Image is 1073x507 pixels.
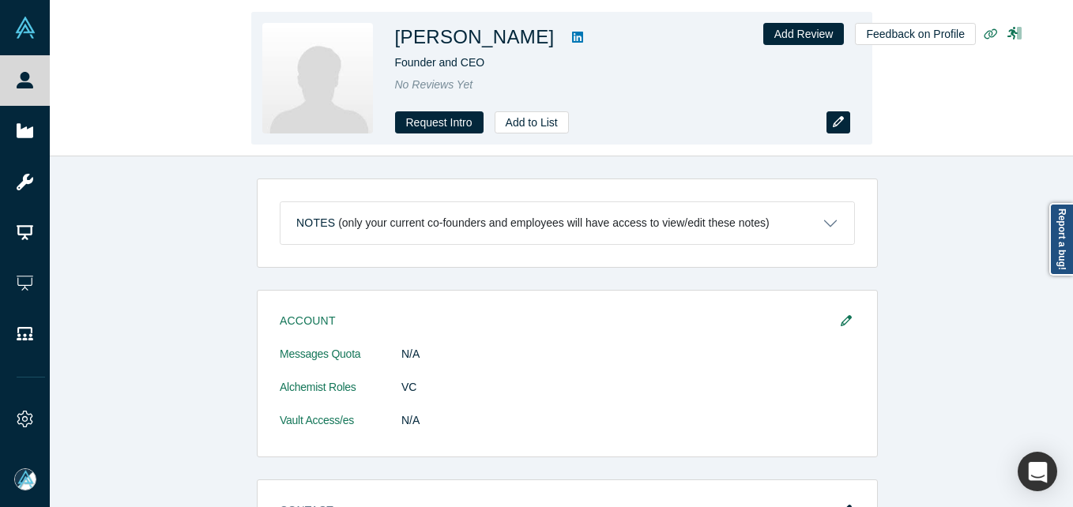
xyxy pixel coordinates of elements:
dd: N/A [401,412,855,429]
h1: [PERSON_NAME] [395,23,555,51]
button: Add to List [495,111,569,133]
img: Mia Scott's Account [14,468,36,490]
dt: Alchemist Roles [280,379,401,412]
dt: Messages Quota [280,346,401,379]
p: (only your current co-founders and employees will have access to view/edit these notes) [338,216,770,230]
dd: VC [401,379,855,396]
span: No Reviews Yet [395,78,473,91]
dt: Vault Access/es [280,412,401,445]
button: Feedback on Profile [855,23,976,45]
span: Founder and CEO [395,56,485,69]
button: Notes (only your current co-founders and employees will have access to view/edit these notes) [280,202,854,244]
img: Alchemist Vault Logo [14,17,36,39]
h3: Notes [296,215,335,231]
img: Cesar Lee's Profile Image [262,23,373,133]
h3: Account [280,313,833,329]
dd: N/A [401,346,855,362]
button: Add Review [763,23,845,45]
a: Report a bug! [1049,203,1073,276]
button: Request Intro [395,111,484,133]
